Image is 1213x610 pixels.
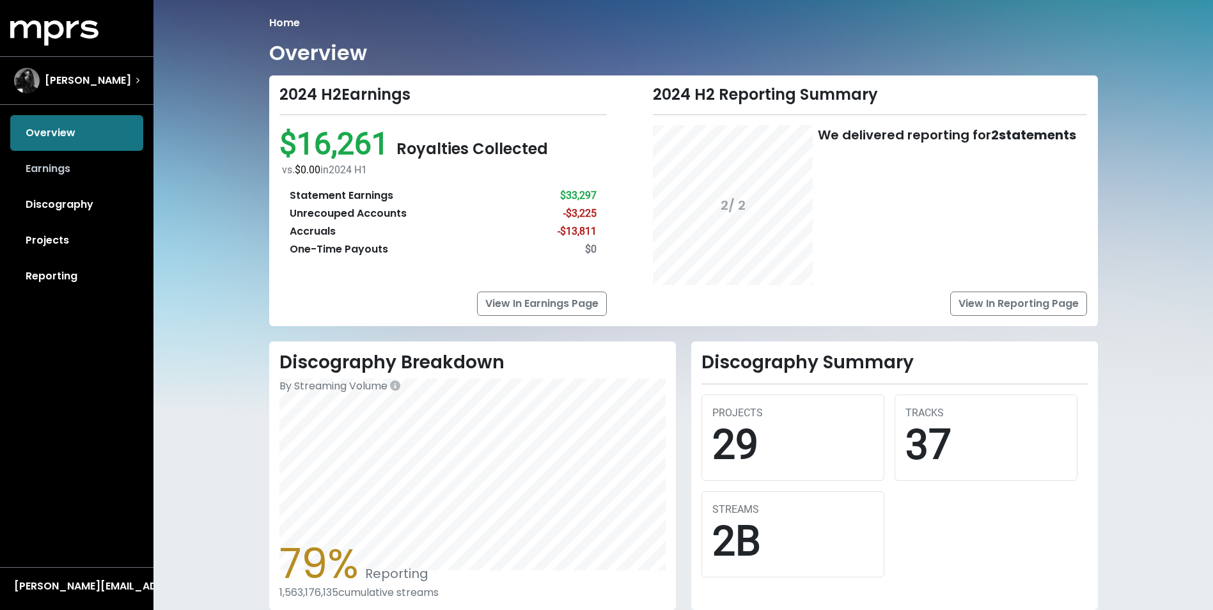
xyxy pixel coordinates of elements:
[279,125,396,162] span: $16,261
[712,405,873,421] div: PROJECTS
[269,15,300,31] li: Home
[712,502,873,517] div: STREAMS
[477,292,607,316] a: View In Earnings Page
[290,206,407,221] div: Unrecouped Accounts
[10,223,143,258] a: Projects
[653,86,1087,104] div: 2024 H2 Reporting Summary
[991,126,1076,144] b: 2 statements
[10,187,143,223] a: Discography
[905,405,1067,421] div: TRACKS
[14,579,139,594] div: [PERSON_NAME][EMAIL_ADDRESS][DOMAIN_NAME]
[558,224,597,239] div: -$13,811
[269,15,1098,31] nav: breadcrumb
[45,73,131,88] span: [PERSON_NAME]
[10,578,143,595] button: [PERSON_NAME][EMAIL_ADDRESS][DOMAIN_NAME]
[282,162,607,178] div: vs. in 2024 H1
[290,188,393,203] div: Statement Earnings
[563,206,597,221] div: -$3,225
[585,242,597,257] div: $0
[290,242,388,257] div: One-Time Payouts
[10,258,143,294] a: Reporting
[712,517,873,567] div: 2B
[290,224,336,239] div: Accruals
[950,292,1087,316] a: View In Reporting Page
[279,352,666,373] h2: Discography Breakdown
[10,25,98,40] a: mprs logo
[279,379,387,393] span: By Streaming Volume
[712,421,873,470] div: 29
[905,421,1067,470] div: 37
[279,535,359,592] span: 79%
[359,565,428,583] span: Reporting
[14,68,40,93] img: The selected account / producer
[701,352,1088,373] h2: Discography Summary
[295,164,320,176] span: $0.00
[396,138,548,159] span: Royalties Collected
[269,41,367,65] h1: Overview
[10,151,143,187] a: Earnings
[818,125,1076,145] div: We delivered reporting for
[279,86,607,104] div: 2024 H2 Earnings
[279,586,666,598] div: 1,563,176,135 cumulative streams
[560,188,597,203] div: $33,297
